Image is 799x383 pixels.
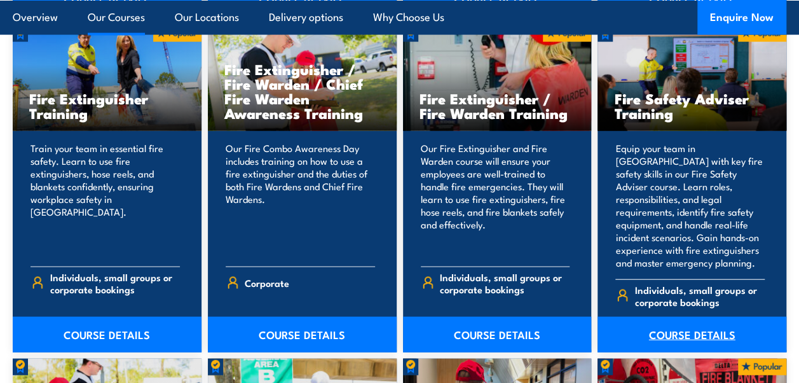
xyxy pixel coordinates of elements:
a: COURSE DETAILS [598,317,786,352]
p: Our Fire Combo Awareness Day includes training on how to use a fire extinguisher and the duties o... [226,142,375,256]
h3: Fire Safety Adviser Training [614,91,770,120]
h3: Fire Extinguisher Training [29,91,185,120]
p: Train your team in essential fire safety. Learn to use fire extinguishers, hose reels, and blanke... [31,142,180,256]
p: Equip your team in [GEOGRAPHIC_DATA] with key fire safety skills in our Fire Safety Adviser cours... [615,142,765,269]
p: Our Fire Extinguisher and Fire Warden course will ensure your employees are well-trained to handl... [421,142,570,256]
span: Corporate [245,273,289,293]
a: COURSE DETAILS [403,317,592,352]
span: Individuals, small groups or corporate bookings [50,271,180,295]
a: COURSE DETAILS [13,317,201,352]
h3: Fire Extinguisher / Fire Warden Training [420,91,575,120]
span: Individuals, small groups or corporate bookings [635,284,765,308]
span: Individuals, small groups or corporate bookings [440,271,570,295]
a: COURSE DETAILS [208,317,397,352]
h3: Fire Extinguisher / Fire Warden / Chief Fire Warden Awareness Training [224,62,380,120]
